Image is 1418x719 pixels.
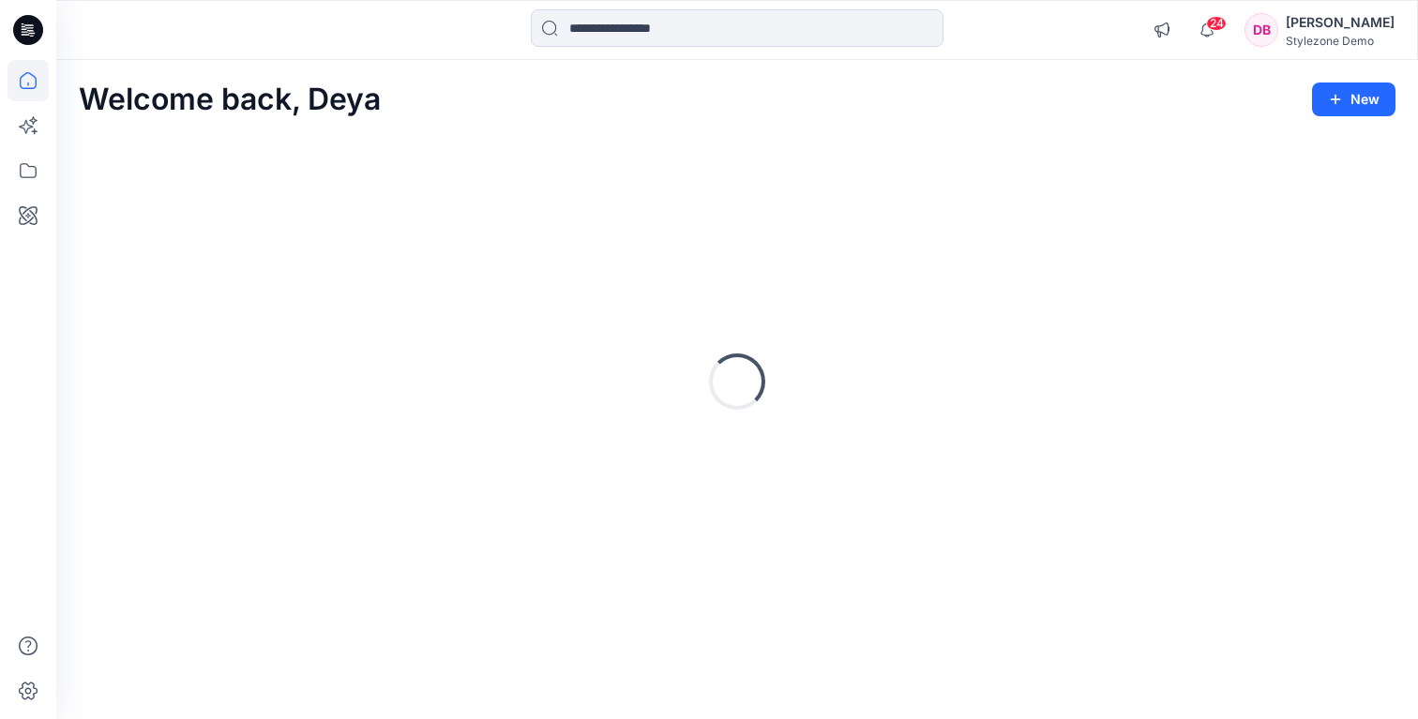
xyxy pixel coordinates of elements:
[1286,11,1395,34] div: [PERSON_NAME]
[1245,13,1278,47] div: DB
[1286,34,1395,48] div: Stylezone Demo
[1206,16,1227,31] span: 24
[1312,82,1395,116] button: New
[79,82,381,117] h2: Welcome back, Deya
